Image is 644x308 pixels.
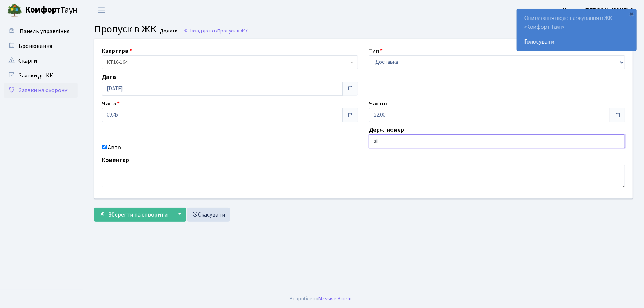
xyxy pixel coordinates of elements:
label: Час по [369,99,387,108]
label: Час з [102,99,120,108]
a: Голосувати [524,37,629,46]
span: Пропуск в ЖК [217,27,248,34]
div: Опитування щодо паркування в ЖК «Комфорт Таун» [517,9,636,51]
div: Розроблено . [290,295,354,303]
a: Назад до всіхПропуск в ЖК [183,27,248,34]
span: <b>КТ</b>&nbsp;&nbsp;&nbsp;&nbsp;10-164 [107,59,349,66]
span: Панель управління [20,27,69,35]
button: Зберегти та створити [94,208,172,222]
span: Зберегти та створити [108,211,168,219]
label: Коментар [102,156,129,165]
label: Держ. номер [369,125,404,134]
label: Квартира [102,46,132,55]
a: Панель управління [4,24,78,39]
small: Додати . [159,28,180,34]
div: × [628,10,636,17]
a: Заявки на охорону [4,83,78,98]
button: Переключити навігацію [92,4,111,16]
span: Таун [25,4,78,17]
img: logo.png [7,3,22,18]
label: Тип [369,46,383,55]
a: Заявки до КК [4,68,78,83]
a: Бронювання [4,39,78,53]
a: Скасувати [187,208,230,222]
label: Авто [108,143,121,152]
label: Дата [102,73,116,82]
b: Комфорт [25,4,61,16]
input: AA0001AA [369,134,625,148]
a: Скарги [4,53,78,68]
b: КТ [107,59,113,66]
b: Цитрус [PERSON_NAME] А. [563,6,635,14]
span: Пропуск в ЖК [94,22,156,37]
span: <b>КТ</b>&nbsp;&nbsp;&nbsp;&nbsp;10-164 [102,55,358,69]
a: Цитрус [PERSON_NAME] А. [563,6,635,15]
a: Massive Kinetic [319,295,353,302]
